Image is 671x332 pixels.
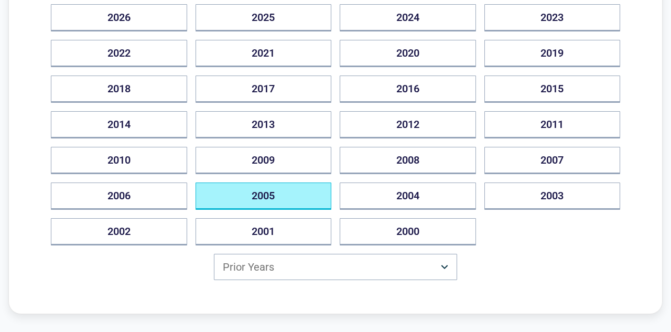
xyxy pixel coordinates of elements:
[51,111,187,138] button: 2014
[340,76,476,103] button: 2016
[51,147,187,174] button: 2010
[51,218,187,245] button: 2002
[51,4,187,31] button: 2026
[51,40,187,67] button: 2022
[484,40,621,67] button: 2019
[484,147,621,174] button: 2007
[51,183,187,210] button: 2006
[196,183,332,210] button: 2005
[340,40,476,67] button: 2020
[214,254,457,280] button: Prior Years
[484,4,621,31] button: 2023
[51,76,187,103] button: 2018
[340,4,476,31] button: 2024
[340,111,476,138] button: 2012
[484,76,621,103] button: 2015
[340,218,476,245] button: 2000
[484,111,621,138] button: 2011
[340,147,476,174] button: 2008
[196,4,332,31] button: 2025
[196,111,332,138] button: 2013
[196,218,332,245] button: 2001
[196,40,332,67] button: 2021
[340,183,476,210] button: 2004
[196,147,332,174] button: 2009
[484,183,621,210] button: 2003
[196,76,332,103] button: 2017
